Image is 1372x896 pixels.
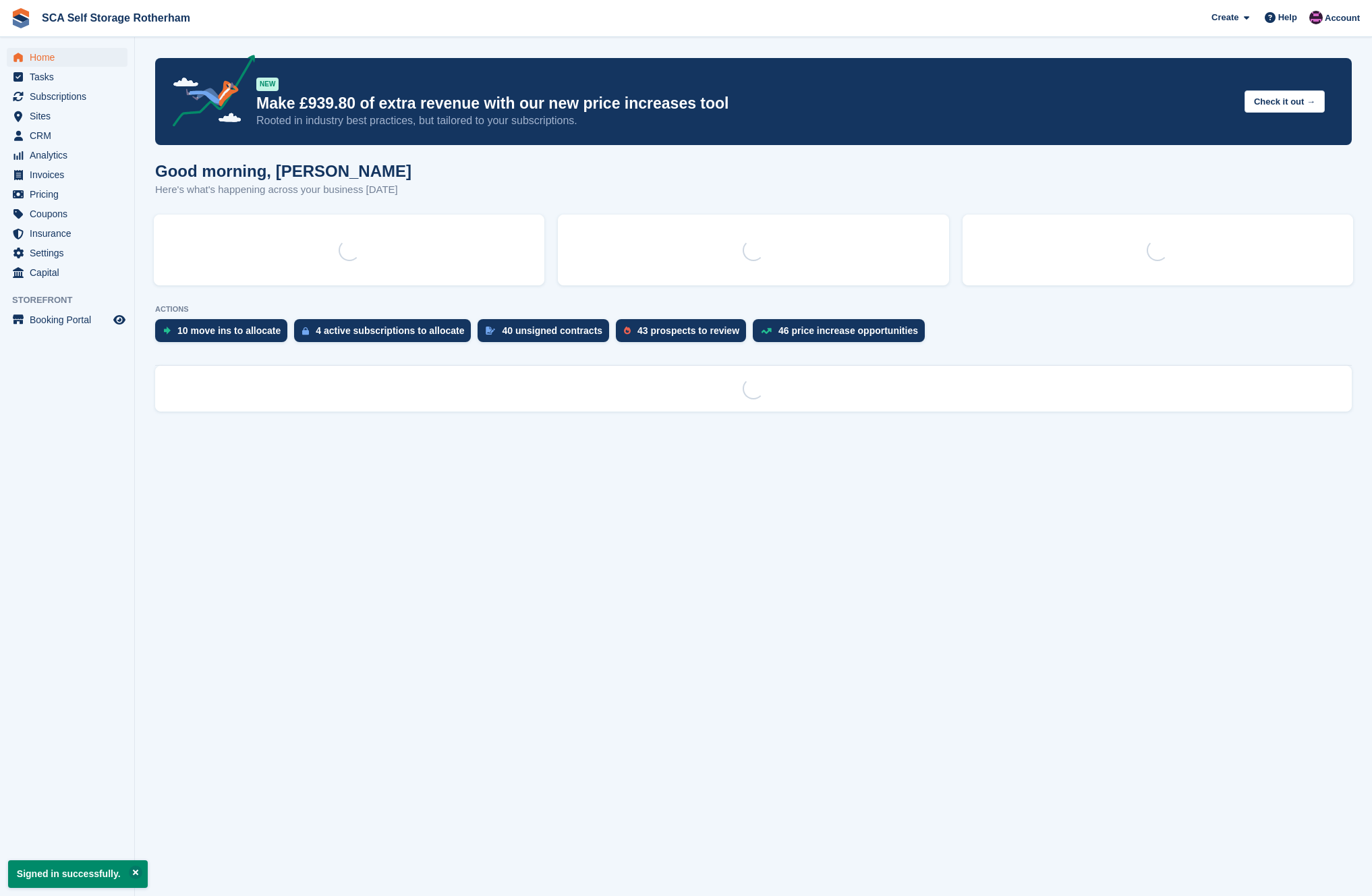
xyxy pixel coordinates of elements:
p: Make £939.80 of extra revenue with our new price increases tool [256,94,1234,113]
span: Storefront [12,293,134,307]
a: menu [7,87,127,106]
a: 46 price increase opportunities [753,319,932,349]
div: NEW [256,78,279,91]
span: Coupons [30,204,111,223]
p: Signed in successfully. [8,860,148,888]
div: 46 price increase opportunities [778,325,918,336]
span: Create [1211,11,1238,24]
p: Here's what's happening across your business [DATE] [155,182,411,198]
span: Analytics [30,146,111,165]
div: 10 move ins to allocate [177,325,281,336]
span: CRM [30,126,111,145]
a: menu [7,263,127,282]
a: 40 unsigned contracts [478,319,616,349]
img: price_increase_opportunities-93ffe204e8149a01c8c9dc8f82e8f89637d9d84a8eef4429ea346261dce0b2c0.svg [761,328,772,334]
a: menu [7,67,127,86]
a: menu [7,185,127,204]
a: menu [7,310,127,329]
img: move_ins_to_allocate_icon-fdf77a2bb77ea45bf5b3d319d69a93e2d87916cf1d5bf7949dd705db3b84f3ca.svg [163,327,171,335]
a: menu [7,244,127,262]
button: Check it out → [1245,90,1325,113]
h1: Good morning, [PERSON_NAME] [155,162,411,180]
span: Account [1325,11,1360,25]
a: menu [7,165,127,184]
span: Booking Portal [30,310,111,329]
span: Insurance [30,224,111,243]
img: prospect-51fa495bee0391a8d652442698ab0144808aea92771e9ea1ae160a38d050c398.svg [624,327,631,335]
a: SCA Self Storage Rotherham [36,7,196,29]
a: 10 move ins to allocate [155,319,294,349]
img: active_subscription_to_allocate_icon-d502201f5373d7db506a760aba3b589e785aa758c864c3986d89f69b8ff3... [302,327,309,335]
span: Invoices [30,165,111,184]
p: ACTIONS [155,305,1352,314]
p: Rooted in industry best practices, but tailored to your subscriptions. [256,113,1234,128]
div: 4 active subscriptions to allocate [316,325,464,336]
a: menu [7,107,127,125]
a: menu [7,48,127,67]
a: menu [7,146,127,165]
span: Pricing [30,185,111,204]
span: Home [30,48,111,67]
a: Preview store [111,312,127,328]
img: price-adjustments-announcement-icon-8257ccfd72463d97f412b2fc003d46551f7dbcb40ab6d574587a9cd5c0d94... [161,55,256,132]
span: Settings [30,244,111,262]
a: menu [7,126,127,145]
span: Sites [30,107,111,125]
a: 43 prospects to review [616,319,753,349]
img: Dale Chapman [1309,11,1323,24]
a: menu [7,204,127,223]
span: Capital [30,263,111,282]
a: menu [7,224,127,243]
div: 40 unsigned contracts [502,325,602,336]
img: contract_signature_icon-13c848040528278c33f63329250d36e43548de30e8caae1d1a13099fd9432cc5.svg [486,327,495,335]
a: 4 active subscriptions to allocate [294,319,478,349]
div: 43 prospects to review [637,325,739,336]
img: stora-icon-8386f47178a22dfd0bd8f6a31ec36ba5ce8667c1dd55bd0f319d3a0aa187defe.svg [11,8,31,28]
span: Subscriptions [30,87,111,106]
span: Tasks [30,67,111,86]
span: Help [1278,11,1297,24]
